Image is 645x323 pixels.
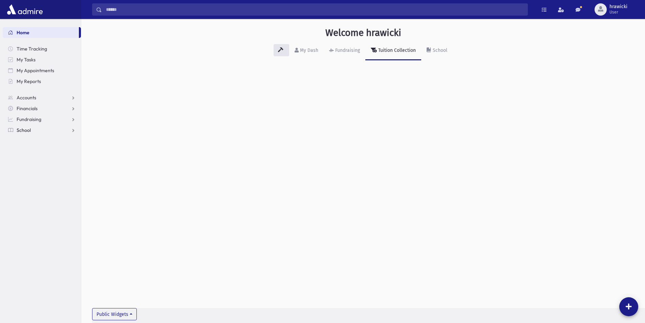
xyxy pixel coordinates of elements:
[3,27,79,38] a: Home
[17,29,29,36] span: Home
[17,105,38,112] span: Financials
[3,43,81,54] a: Time Tracking
[3,103,81,114] a: Financials
[299,47,318,53] div: My Dash
[289,41,324,60] a: My Dash
[3,114,81,125] a: Fundraising
[102,3,528,16] input: Search
[17,46,47,52] span: Time Tracking
[92,308,137,320] button: Public Widgets
[325,27,401,39] h3: Welcome hrawicki
[3,76,81,87] a: My Reports
[3,92,81,103] a: Accounts
[377,47,416,53] div: Tuition Collection
[3,54,81,65] a: My Tasks
[609,9,627,15] span: User
[431,47,447,53] div: School
[5,3,44,16] img: AdmirePro
[17,116,41,122] span: Fundraising
[365,41,421,60] a: Tuition Collection
[17,127,31,133] span: School
[17,67,54,74] span: My Appointments
[609,4,627,9] span: hrawicki
[17,95,36,101] span: Accounts
[334,47,360,53] div: Fundraising
[3,125,81,136] a: School
[324,41,365,60] a: Fundraising
[3,65,81,76] a: My Appointments
[421,41,453,60] a: School
[17,78,41,84] span: My Reports
[17,57,36,63] span: My Tasks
